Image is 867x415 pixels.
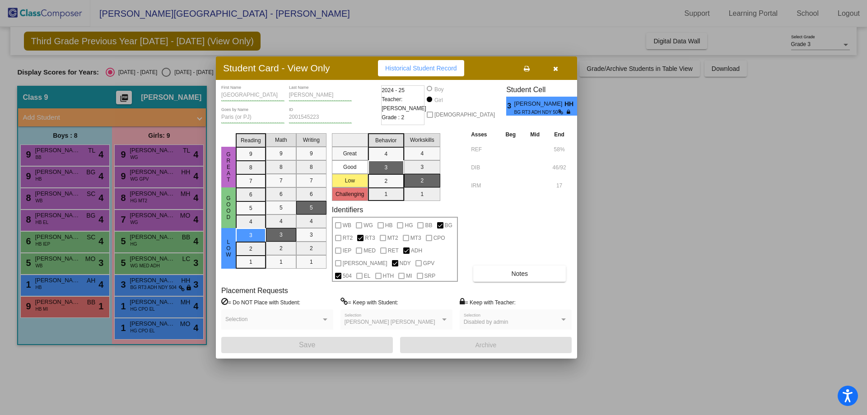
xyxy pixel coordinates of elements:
span: Disabled by admin [464,319,508,325]
span: MI [406,270,412,281]
span: HG [405,220,413,231]
span: BB [425,220,432,231]
span: IEP [343,245,351,256]
span: Historical Student Record [385,65,457,72]
span: [DEMOGRAPHIC_DATA] [434,109,495,120]
button: Notes [473,266,566,282]
span: HTH [383,270,394,281]
span: Low [224,239,233,258]
th: Mid [523,130,547,140]
input: assessment [471,161,496,174]
span: HH [564,99,577,109]
span: RET [388,245,399,256]
label: Identifiers [332,205,363,214]
span: ADH [411,245,422,256]
span: WB [343,220,351,231]
span: Grade : 2 [382,113,404,122]
label: = Do NOT Place with Student: [221,298,300,307]
span: 3 [577,101,585,112]
span: BG [445,220,452,231]
span: 504 [343,270,352,281]
span: MED [364,245,376,256]
h3: Student Card - View Only [223,62,330,74]
div: Girl [434,96,443,104]
input: assessment [471,143,496,156]
h3: Student Cell [506,85,585,94]
span: Save [299,341,315,349]
span: Notes [511,270,528,277]
span: SRP [424,270,436,281]
th: Beg [498,130,523,140]
input: Enter ID [289,114,352,121]
span: EL [364,270,371,281]
span: GPV [423,258,434,269]
label: = Keep with Student: [340,298,398,307]
button: Save [221,337,393,353]
span: Great [224,151,233,183]
span: RT3 [365,233,375,243]
span: RT2 [343,233,353,243]
span: BG RT3 ADH NDY 504 [514,109,558,116]
span: CPO [433,233,445,243]
span: [PERSON_NAME] [PERSON_NAME] [345,319,435,325]
input: assessment [471,179,496,192]
span: MT3 [410,233,421,243]
button: Archive [400,337,572,353]
span: [PERSON_NAME] [343,258,387,269]
th: Asses [469,130,498,140]
label: = Keep with Teacher: [460,298,516,307]
span: HB [385,220,393,231]
span: 2024 - 25 [382,86,405,95]
div: Boy [434,85,444,93]
span: Good [224,195,233,220]
span: WG [364,220,373,231]
label: Placement Requests [221,286,288,295]
span: MT2 [387,233,398,243]
button: Historical Student Record [378,60,464,76]
span: Teacher: [PERSON_NAME] [382,95,426,113]
span: 3 [506,101,514,112]
span: [PERSON_NAME] [514,99,564,109]
span: Archive [475,341,497,349]
th: End [547,130,572,140]
input: goes by name [221,114,284,121]
span: NDY [400,258,411,269]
